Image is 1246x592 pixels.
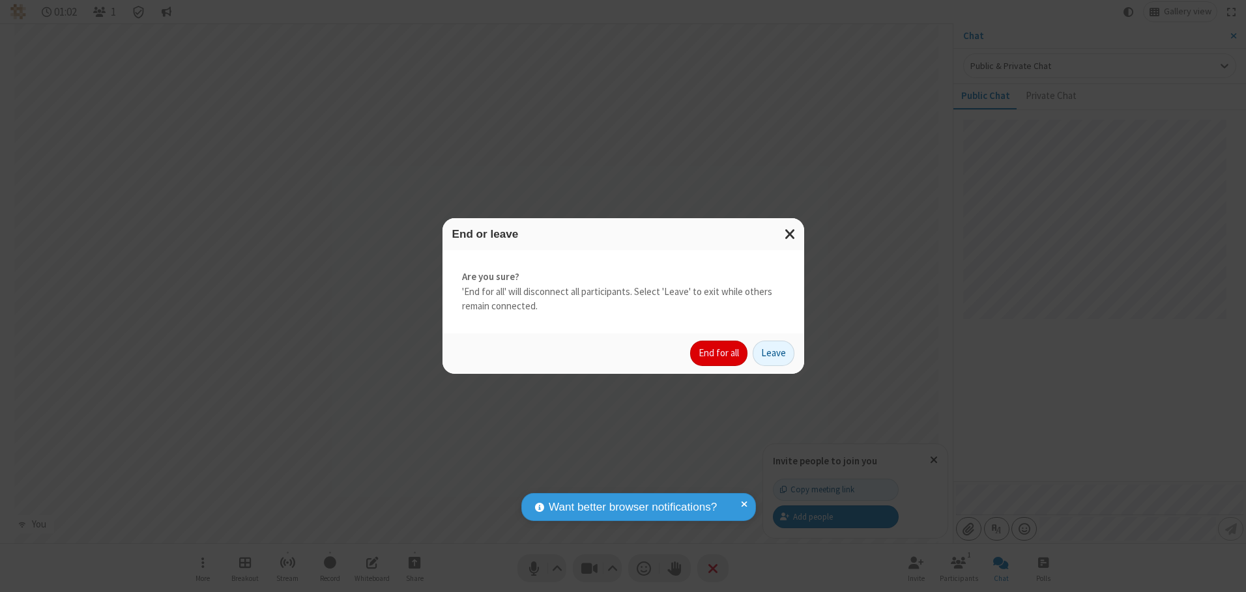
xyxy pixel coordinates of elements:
strong: Are you sure? [462,270,785,285]
button: Close modal [777,218,804,250]
h3: End or leave [452,228,794,240]
button: End for all [690,341,747,367]
div: 'End for all' will disconnect all participants. Select 'Leave' to exit while others remain connec... [442,250,804,333]
span: Want better browser notifications? [549,499,717,516]
button: Leave [753,341,794,367]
